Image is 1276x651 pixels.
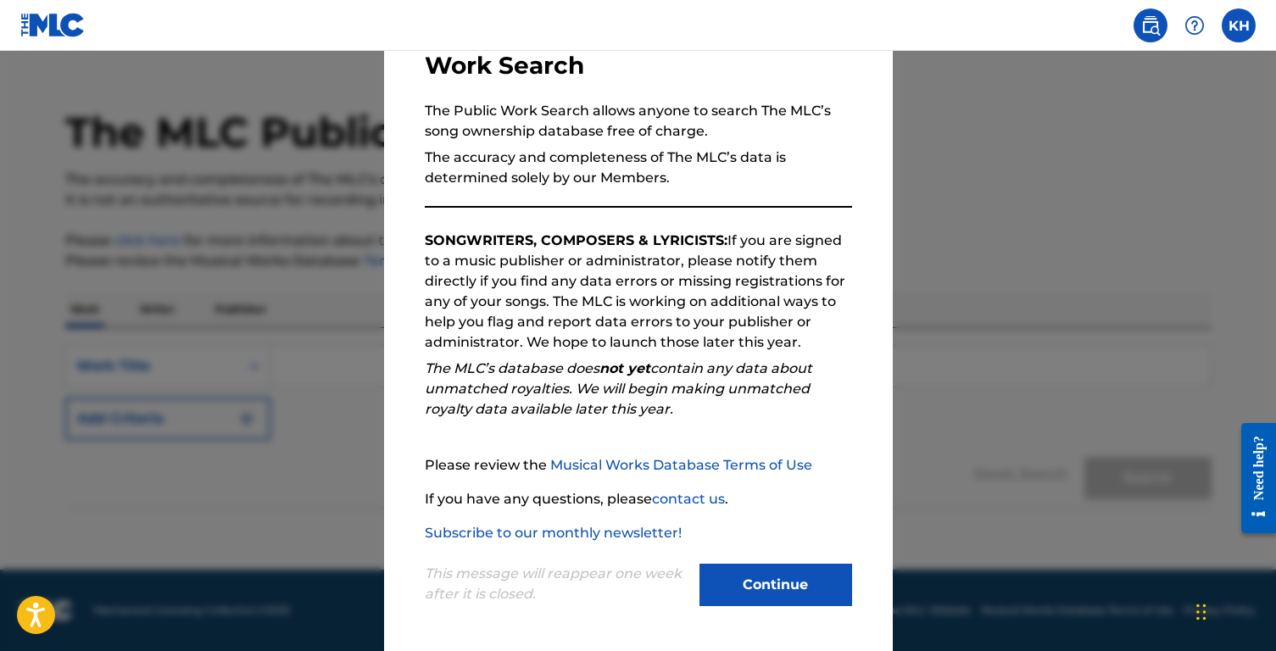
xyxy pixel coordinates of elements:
a: Public Search [1134,8,1167,42]
div: Drag [1196,587,1206,637]
img: MLC Logo [20,13,86,37]
img: help [1184,15,1205,36]
button: Continue [699,564,852,606]
iframe: Resource Center [1229,409,1276,548]
a: Subscribe to our monthly newsletter! [425,525,682,541]
p: This message will reappear one week after it is closed. [425,564,689,604]
img: search [1140,15,1161,36]
p: If you are signed to a music publisher or administrator, please notify them directly if you find ... [425,231,852,353]
a: Musical Works Database Terms of Use [550,457,812,473]
a: contact us [652,491,725,507]
div: User Menu [1222,8,1256,42]
p: The accuracy and completeness of The MLC’s data is determined solely by our Members. [425,147,852,188]
em: The MLC’s database does contain any data about unmatched royalties. We will begin making unmatche... [425,360,812,417]
p: If you have any questions, please . [425,489,852,509]
strong: not yet [599,360,650,376]
iframe: Chat Widget [1191,570,1276,651]
div: Help [1178,8,1212,42]
p: Please review the [425,455,852,476]
strong: SONGWRITERS, COMPOSERS & LYRICISTS: [425,232,727,248]
p: The Public Work Search allows anyone to search The MLC’s song ownership database free of charge. [425,101,852,142]
h3: Welcome to The MLC's Public Work Search [425,21,852,81]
